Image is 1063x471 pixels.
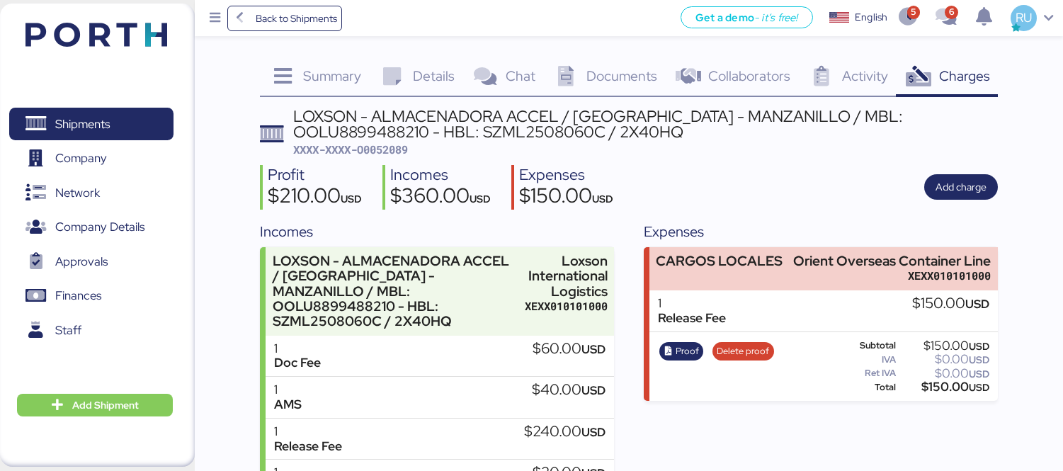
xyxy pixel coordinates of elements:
div: Incomes [390,165,491,186]
div: English [855,10,887,25]
span: Company Details [55,217,144,237]
span: Add Shipment [72,397,139,414]
span: USD [592,192,613,205]
div: $150.00 [912,296,989,312]
span: XXXX-XXXX-O0052089 [293,142,408,157]
a: Back to Shipments [227,6,343,31]
div: Release Fee [658,311,726,326]
span: Charges [939,67,990,85]
div: 1 [274,382,302,397]
div: IVA [836,355,896,365]
a: Company Details [9,211,174,244]
span: USD [581,382,606,398]
span: Activity [842,67,888,85]
div: Loxson International Logistics [525,254,608,298]
div: 1 [274,341,321,356]
a: Staff [9,314,174,346]
a: Finances [9,280,174,312]
span: Staff [55,320,81,341]
div: Release Fee [274,439,342,454]
span: USD [470,192,491,205]
div: 1 [658,296,726,311]
span: USD [969,381,989,394]
div: Expenses [644,221,998,242]
div: $150.00 [899,382,990,392]
span: USD [969,368,989,380]
div: Profit [268,165,362,186]
span: Proof [676,344,699,359]
div: LOXSON - ALMACENADORA ACCEL / [GEOGRAPHIC_DATA] - MANZANILLO / MBL: OOLU8899488210 - HBL: SZML250... [273,254,518,329]
div: $240.00 [524,424,606,440]
div: XEXX010101000 [793,268,991,283]
span: Summary [303,67,361,85]
div: $150.00 [899,341,990,351]
button: Add charge [924,174,998,200]
span: Delete proof [717,344,769,359]
span: RU [1016,8,1032,27]
span: Back to Shipments [256,10,337,27]
div: $150.00 [519,186,613,210]
div: $60.00 [533,341,606,357]
div: Ret IVA [836,368,896,378]
a: Shipments [9,108,174,140]
span: Shipments [55,114,110,135]
div: $0.00 [899,354,990,365]
span: Chat [506,67,535,85]
span: USD [341,192,362,205]
a: Network [9,176,174,209]
span: Company [55,148,107,169]
div: LOXSON - ALMACENADORA ACCEL / [GEOGRAPHIC_DATA] - MANZANILLO / MBL: OOLU8899488210 - HBL: SZML250... [293,108,998,140]
span: USD [581,341,606,357]
span: Add charge [936,178,987,195]
div: $40.00 [532,382,606,398]
div: XEXX010101000 [525,299,608,314]
div: Doc Fee [274,356,321,370]
div: $210.00 [268,186,362,210]
span: Network [55,183,100,203]
span: Finances [55,285,101,306]
span: USD [969,340,989,353]
span: USD [965,296,989,312]
div: Subtotal [836,341,896,351]
div: $0.00 [899,368,990,379]
div: CARGOS LOCALES [656,254,783,268]
div: Incomes [260,221,614,242]
div: Orient Overseas Container Line [793,254,991,268]
button: Add Shipment [17,394,173,416]
div: Total [836,382,896,392]
span: USD [581,424,606,440]
a: Approvals [9,245,174,278]
div: 1 [274,424,342,439]
span: USD [969,353,989,366]
div: Expenses [519,165,613,186]
a: Company [9,142,174,175]
span: Approvals [55,251,108,272]
button: Menu [203,6,227,30]
div: AMS [274,397,302,412]
span: Details [413,67,455,85]
button: Delete proof [712,342,774,361]
span: Collaborators [708,67,790,85]
button: Proof [659,342,703,361]
span: Documents [586,67,657,85]
div: $360.00 [390,186,491,210]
